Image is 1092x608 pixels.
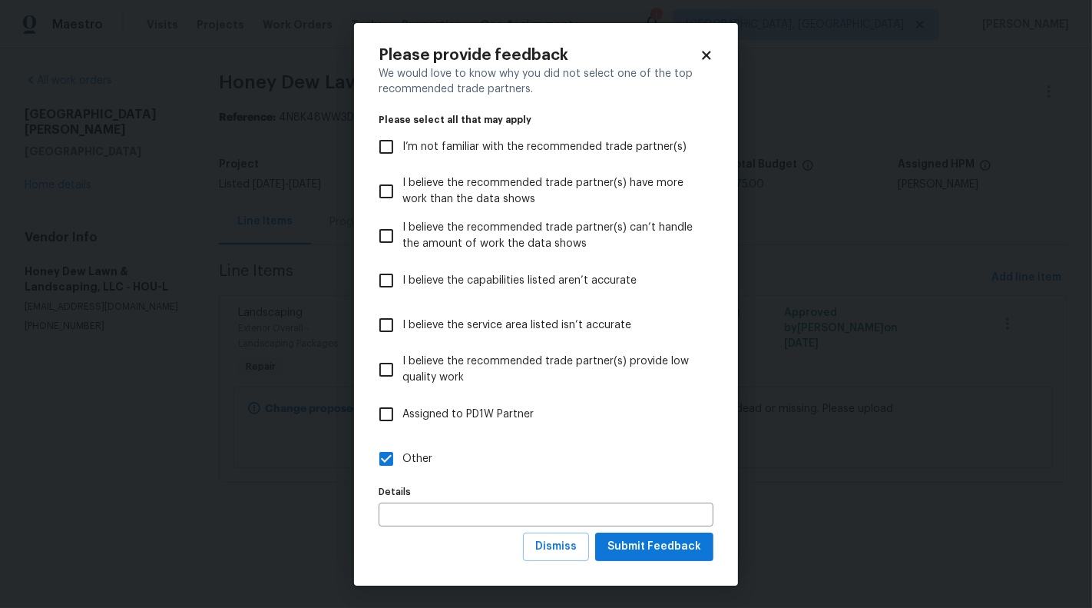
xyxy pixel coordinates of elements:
span: Dismiss [535,537,577,557]
span: Other [402,451,432,467]
button: Dismiss [523,533,589,561]
legend: Please select all that may apply [379,115,713,125]
span: I believe the recommended trade partner(s) have more work than the data shows [402,175,701,208]
span: I believe the recommended trade partner(s) provide low quality work [402,354,701,386]
span: Assigned to PD1W Partner [402,407,534,423]
span: I’m not familiar with the recommended trade partner(s) [402,139,687,155]
label: Details [379,487,713,497]
div: We would love to know why you did not select one of the top recommended trade partners. [379,66,713,97]
span: I believe the service area listed isn’t accurate [402,317,631,334]
h2: Please provide feedback [379,48,700,63]
button: Submit Feedback [595,533,713,561]
span: I believe the capabilities listed aren’t accurate [402,273,637,289]
span: I believe the recommended trade partner(s) can’t handle the amount of work the data shows [402,220,701,252]
span: Submit Feedback [607,537,701,557]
